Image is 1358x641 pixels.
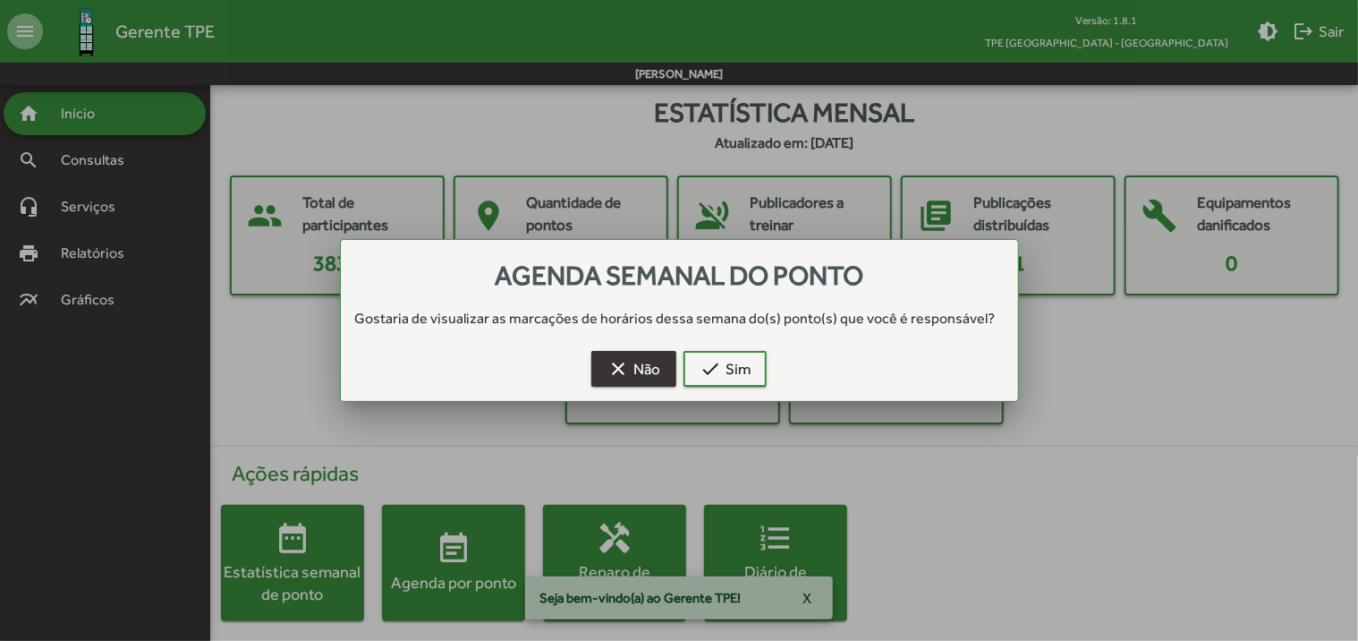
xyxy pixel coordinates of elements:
[607,358,629,380] mat-icon: clear
[607,353,660,385] span: Não
[591,351,676,387] button: Não
[700,353,751,385] span: Sim
[700,358,721,380] mat-icon: check
[495,260,863,291] span: Agenda semanal do ponto
[341,308,1018,329] div: Gostaria de visualizar as marcações de horários dessa semana do(s) ponto(s) que você é responsável?
[683,351,767,387] button: Sim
